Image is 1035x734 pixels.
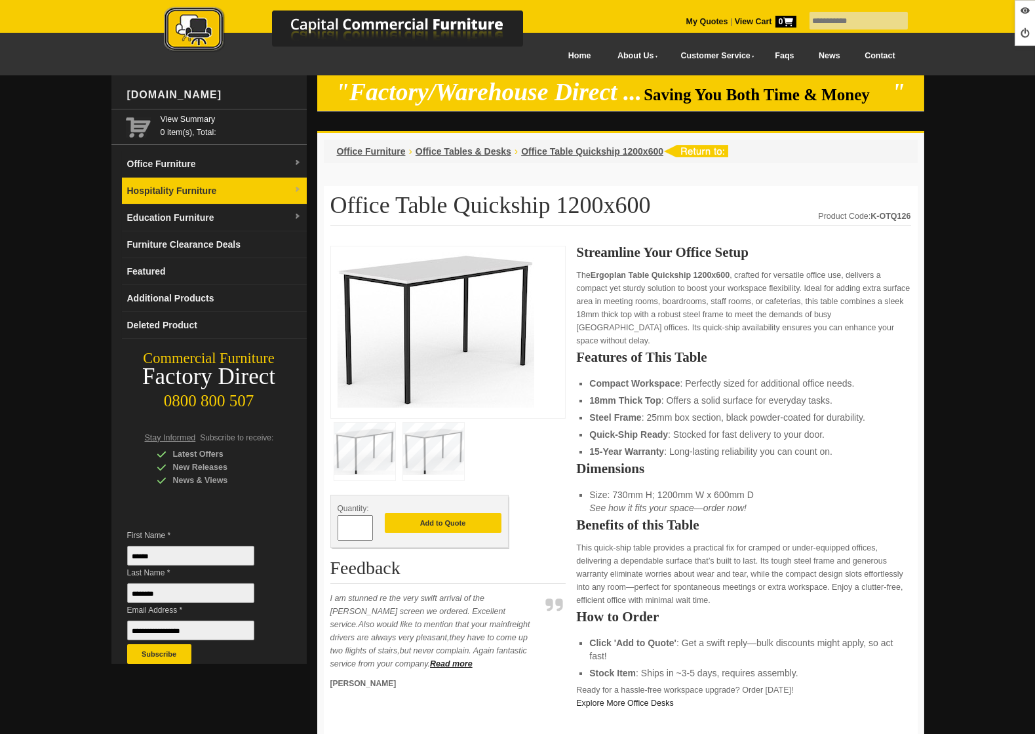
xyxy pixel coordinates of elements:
[576,541,910,607] p: This quick-ship table provides a practical fix for cramped or under-equipped offices, delivering ...
[589,377,897,390] li: : Perfectly sized for additional office needs.
[161,113,302,126] a: View Summary
[576,246,910,259] h2: Streamline Your Office Setup
[127,583,254,603] input: Last Name *
[589,429,668,440] strong: Quick-Ship Ready
[891,79,905,106] em: "
[589,428,897,441] li: : Stocked for fast delivery to your door.
[409,145,412,158] li: ›
[330,558,566,584] h2: Feedback
[111,368,307,386] div: Factory Direct
[576,610,910,623] h2: How to Order
[589,638,676,648] strong: Click 'Add to Quote'
[385,513,501,533] button: Add to Quote
[122,312,307,339] a: Deleted Product
[330,592,540,670] p: I am stunned re the very swift arrival of the [PERSON_NAME] screen we ordered. Excellent service....
[576,269,910,347] p: The , crafted for versatile office use, delivers a compact yet sturdy solution to boost your work...
[294,186,302,194] img: dropdown
[663,145,728,157] img: return to
[416,146,511,157] a: Office Tables & Desks
[576,462,910,475] h2: Dimensions
[330,193,911,226] h1: Office Table Quickship 1200x600
[589,395,661,406] strong: 18mm Thick Top
[589,666,897,680] li: : Ships in ~3-5 days, requires assembly.
[775,16,796,28] span: 0
[127,529,274,542] span: First Name *
[852,41,907,71] a: Contact
[589,411,897,424] li: : 25mm box section, black powder-coated for durability.
[686,17,728,26] a: My Quotes
[589,378,680,389] strong: Compact Workspace
[336,79,642,106] em: "Factory/Warehouse Direct ...
[128,7,587,58] a: Capital Commercial Furniture Logo
[732,17,796,26] a: View Cart0
[589,503,747,513] em: See how it fits your space—order now!
[338,253,534,408] img: Office Table Quickship 1200x600
[591,271,730,280] strong: Ergoplan Table Quickship 1200x600
[589,636,897,663] li: : Get a swift reply—bulk discounts might apply, so act fast!
[161,113,302,137] span: 0 item(s), Total:
[122,151,307,178] a: Office Furnituredropdown
[122,204,307,231] a: Education Furnituredropdown
[870,212,910,221] strong: K-OTQ126
[666,41,762,71] a: Customer Service
[127,604,274,617] span: Email Address *
[589,668,636,678] strong: Stock Item
[294,213,302,221] img: dropdown
[111,349,307,368] div: Commercial Furniture
[589,446,664,457] strong: 15-Year Warranty
[127,546,254,566] input: First Name *
[200,433,273,442] span: Subscribe to receive:
[735,17,796,26] strong: View Cart
[806,41,852,71] a: News
[157,474,281,487] div: News & Views
[122,178,307,204] a: Hospitality Furnituredropdown
[338,504,369,513] span: Quantity:
[127,621,254,640] input: Email Address *
[589,445,897,458] li: : Long-lasting reliability you can count on.
[521,146,663,157] a: Office Table Quickship 1200x600
[157,448,281,461] div: Latest Offers
[145,433,196,442] span: Stay Informed
[576,518,910,531] h2: Benefits of this Table
[128,7,587,54] img: Capital Commercial Furniture Logo
[576,699,673,708] a: Explore More Office Desks
[127,566,274,579] span: Last Name *
[644,86,889,104] span: Saving You Both Time & Money
[111,385,307,410] div: 0800 800 507
[515,145,518,158] li: ›
[576,351,910,364] h2: Features of This Table
[430,659,473,668] a: Read more
[763,41,807,71] a: Faqs
[122,75,307,115] div: [DOMAIN_NAME]
[576,684,910,710] p: Ready for a hassle-free workspace upgrade? Order [DATE]!
[122,231,307,258] a: Furniture Clearance Deals
[157,461,281,474] div: New Releases
[603,41,666,71] a: About Us
[294,159,302,167] img: dropdown
[589,412,641,423] strong: Steel Frame
[122,285,307,312] a: Additional Products
[122,258,307,285] a: Featured
[127,644,191,664] button: Subscribe
[589,488,897,514] li: Size: 730mm H; 1200mm W x 600mm D
[589,394,897,407] li: : Offers a solid surface for everyday tasks.
[818,210,910,223] div: Product Code:
[330,677,540,690] p: [PERSON_NAME]
[337,146,406,157] a: Office Furniture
